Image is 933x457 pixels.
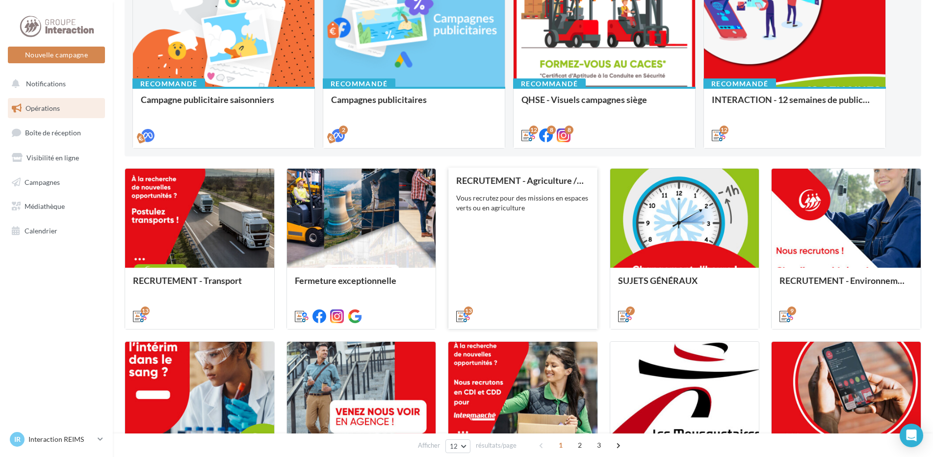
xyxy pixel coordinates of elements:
span: Afficher [418,441,440,450]
span: Médiathèque [25,202,65,210]
a: Médiathèque [6,196,107,217]
a: IR Interaction REIMS [8,430,105,449]
div: RECRUTEMENT - Agriculture / Espaces verts [456,176,590,185]
div: Campagne publicitaire saisonniers [141,95,307,114]
div: Recommandé [703,78,776,89]
p: Interaction REIMS [28,434,94,444]
div: Recommandé [132,78,205,89]
button: 12 [445,439,470,453]
span: 12 [450,442,458,450]
span: 2 [572,437,588,453]
div: RECRUTEMENT - Environnement [779,276,913,295]
span: Visibilité en ligne [26,153,79,162]
button: Nouvelle campagne [8,47,105,63]
span: 1 [553,437,569,453]
div: 9 [787,306,796,315]
span: Calendrier [25,227,57,235]
div: Recommandé [513,78,586,89]
div: 12 [720,126,728,134]
div: 8 [565,126,573,134]
div: SUJETS GÉNÉRAUX [618,276,752,295]
span: résultats/page [476,441,517,450]
div: 2 [339,126,348,134]
a: Boîte de réception [6,122,107,143]
div: INTERACTION - 12 semaines de publication [712,95,878,114]
div: QHSE - Visuels campagnes siège [521,95,687,114]
span: IR [14,434,21,444]
div: RECRUTEMENT - Transport [133,276,266,295]
a: Opérations [6,98,107,119]
div: Recommandé [323,78,395,89]
div: Open Intercom Messenger [900,424,923,447]
div: 8 [547,126,556,134]
span: Campagnes [25,178,60,186]
div: Vous recrutez pour des missions en espaces verts ou en agriculture [456,193,590,213]
div: Campagnes publicitaires [331,95,497,114]
div: 13 [141,306,150,315]
div: 13 [464,306,473,315]
span: Notifications [26,79,66,88]
div: Fermeture exceptionnelle [295,276,428,295]
a: Visibilité en ligne [6,148,107,168]
button: Notifications [6,74,103,94]
div: 7 [626,306,635,315]
span: Boîte de réception [25,128,81,137]
span: 3 [591,437,607,453]
a: Calendrier [6,221,107,241]
a: Campagnes [6,172,107,193]
div: 12 [529,126,538,134]
span: Opérations [26,104,60,112]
